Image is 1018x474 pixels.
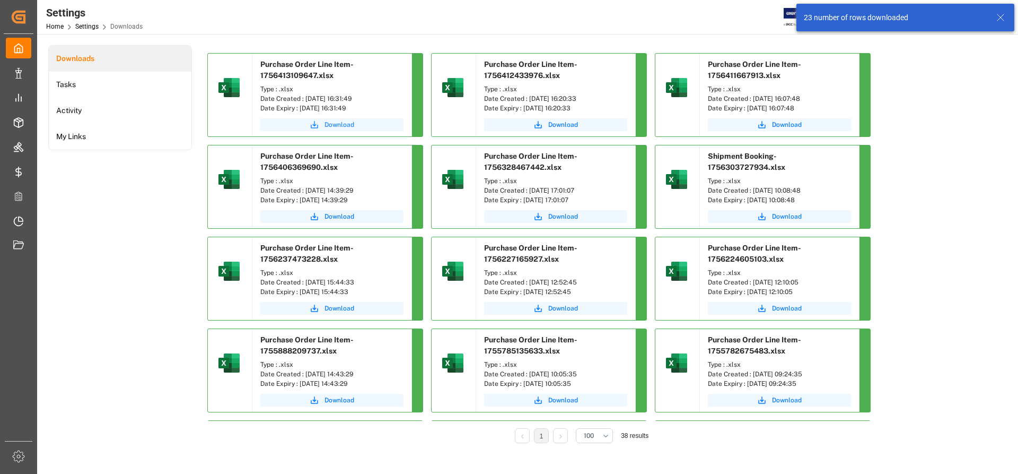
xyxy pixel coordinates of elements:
[260,278,403,287] div: Date Created : [DATE] 15:44:33
[484,84,627,94] div: Type : .xlsx
[484,287,627,297] div: Date Expiry : [DATE] 12:52:45
[324,212,354,221] span: Download
[260,244,354,263] span: Purchase Order Line Item-1756237473228.xlsx
[708,104,851,113] div: Date Expiry : [DATE] 16:07:48
[440,258,466,284] img: microsoft-excel-2019--v1.png
[484,394,627,407] a: Download
[260,360,403,369] div: Type : .xlsx
[515,428,530,443] li: Previous Page
[708,369,851,379] div: Date Created : [DATE] 09:24:35
[708,335,801,355] span: Purchase Order Line Item-1755782675483.xlsx
[772,304,802,313] span: Download
[484,369,627,379] div: Date Created : [DATE] 10:05:35
[708,287,851,297] div: Date Expiry : [DATE] 12:10:05
[484,94,627,104] div: Date Created : [DATE] 16:20:33
[324,395,354,405] span: Download
[708,268,851,278] div: Type : .xlsx
[260,84,403,94] div: Type : .xlsx
[484,186,627,195] div: Date Created : [DATE] 17:01:07
[664,75,689,100] img: microsoft-excel-2019--v1.png
[216,167,242,192] img: microsoft-excel-2019--v1.png
[534,428,549,443] li: 1
[324,120,354,130] span: Download
[708,186,851,195] div: Date Created : [DATE] 10:08:48
[584,431,594,441] span: 100
[621,432,648,439] span: 38 results
[216,350,242,376] img: microsoft-excel-2019--v1.png
[484,244,577,263] span: Purchase Order Line Item-1756227165927.xlsx
[708,394,851,407] button: Download
[260,369,403,379] div: Date Created : [DATE] 14:43:29
[708,118,851,131] button: Download
[46,5,143,21] div: Settings
[49,46,191,72] a: Downloads
[49,124,191,150] a: My Links
[708,210,851,223] button: Download
[548,395,578,405] span: Download
[484,195,627,205] div: Date Expiry : [DATE] 17:01:07
[260,94,403,104] div: Date Created : [DATE] 16:31:49
[708,244,801,263] span: Purchase Order Line Item-1756224605103.xlsx
[772,212,802,221] span: Download
[49,72,191,98] a: Tasks
[484,210,627,223] button: Download
[484,152,577,171] span: Purchase Order Line Item-1756328467442.xlsx
[260,394,403,407] button: Download
[260,118,403,131] button: Download
[484,268,627,278] div: Type : .xlsx
[484,379,627,389] div: Date Expiry : [DATE] 10:05:35
[548,120,578,130] span: Download
[708,302,851,315] button: Download
[260,379,403,389] div: Date Expiry : [DATE] 14:43:29
[708,360,851,369] div: Type : .xlsx
[324,304,354,313] span: Download
[484,302,627,315] button: Download
[260,210,403,223] button: Download
[260,302,403,315] button: Download
[772,395,802,405] span: Download
[216,258,242,284] img: microsoft-excel-2019--v1.png
[260,268,403,278] div: Type : .xlsx
[484,278,627,287] div: Date Created : [DATE] 12:52:45
[553,428,568,443] li: Next Page
[540,433,543,440] a: 1
[216,75,242,100] img: microsoft-excel-2019--v1.png
[708,84,851,94] div: Type : .xlsx
[484,118,627,131] button: Download
[708,379,851,389] div: Date Expiry : [DATE] 09:24:35
[708,94,851,104] div: Date Created : [DATE] 16:07:48
[664,258,689,284] img: microsoft-excel-2019--v1.png
[49,98,191,124] a: Activity
[260,186,403,195] div: Date Created : [DATE] 14:39:29
[484,360,627,369] div: Type : .xlsx
[440,75,466,100] img: microsoft-excel-2019--v1.png
[260,195,403,205] div: Date Expiry : [DATE] 14:39:29
[784,8,820,27] img: Exertis%20JAM%20-%20Email%20Logo.jpg_1722504956.jpg
[664,167,689,192] img: microsoft-excel-2019--v1.png
[440,167,466,192] img: microsoft-excel-2019--v1.png
[260,104,403,113] div: Date Expiry : [DATE] 16:31:49
[484,176,627,186] div: Type : .xlsx
[440,350,466,376] img: microsoft-excel-2019--v1.png
[260,335,354,355] span: Purchase Order Line Item-1755888209737.xlsx
[708,152,785,171] span: Shipment Booking-1756303727934.xlsx
[548,304,578,313] span: Download
[804,12,986,23] div: 23 number of rows downloaded
[708,60,801,80] span: Purchase Order Line Item-1756411667913.xlsx
[576,428,613,443] button: open menu
[46,23,64,30] a: Home
[708,278,851,287] div: Date Created : [DATE] 12:10:05
[708,176,851,186] div: Type : .xlsx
